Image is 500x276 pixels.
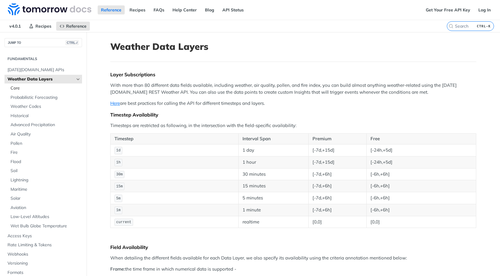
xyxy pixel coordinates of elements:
td: [-6h,+6h] [366,204,476,216]
a: Recipes [126,5,149,14]
a: Fire [8,148,82,157]
span: Recipes [35,23,51,29]
p: the time frame in which numerical data is supported - [110,266,476,273]
a: [DATE][DOMAIN_NAME] APIs [5,65,82,74]
span: 1m [116,208,120,212]
a: Probabilistic Forecasting [8,93,82,102]
span: 30m [116,172,123,177]
a: Aviation [8,203,82,212]
button: Hide subpages for Weather Data Layers [76,77,81,82]
th: Interval Span [238,134,308,144]
span: Webhooks [8,251,81,257]
a: Wet Bulb Globe Temperature [8,222,82,231]
span: Advanced Precipitation [11,122,81,128]
a: FAQs [150,5,168,14]
span: Lightning [11,177,81,183]
span: Pollen [11,141,81,147]
a: Soil [8,166,82,175]
span: Flood [11,159,81,165]
span: Rate Limiting & Tokens [8,242,81,248]
a: Air Quality [8,130,82,139]
svg: Search [449,24,453,29]
td: [-6h,+6h] [366,168,476,180]
td: 15 minutes [238,180,308,192]
span: Core [11,85,81,91]
span: current [116,220,131,224]
h2: Fundamentals [5,56,82,62]
p: With more than 80 different data fields available, including weather, air quality, pollen, and fi... [110,82,476,96]
span: Access Keys [8,233,81,239]
p: Timesteps are restricted as following, in the intersection with the field-specific availability: [110,122,476,129]
span: Soil [11,168,81,174]
a: Get Your Free API Key [422,5,474,14]
span: Versioning [8,260,81,266]
a: Versioning [5,259,82,268]
span: [DATE][DOMAIN_NAME] APIs [8,67,81,73]
span: Air Quality [11,131,81,137]
a: Maritime [8,185,82,194]
span: 1d [116,148,120,153]
a: Blog [202,5,218,14]
a: Lightning [8,176,82,185]
td: [0,0] [366,216,476,228]
th: Free [366,134,476,144]
a: Advanced Precipitation [8,120,82,129]
a: Webhooks [5,250,82,259]
span: Wet Bulb Globe Temperature [11,223,81,229]
span: v4.0.1 [6,22,24,31]
a: Reference [56,22,90,31]
td: [-6h,+6h] [366,180,476,192]
a: Historical [8,111,82,120]
a: Recipes [26,22,55,31]
td: 5 minutes [238,192,308,204]
span: Probabilistic Forecasting [11,95,81,101]
span: Historical [11,113,81,119]
span: CTRL-/ [66,40,79,45]
span: Reference [66,23,87,29]
a: Rate Limiting & Tokens [5,241,82,250]
a: Access Keys [5,232,82,241]
kbd: CTRL-K [475,23,492,29]
span: 5m [116,196,120,201]
td: [-6h,+6h] [366,192,476,204]
div: Timestep Availability [110,112,476,118]
a: API Status [219,5,247,14]
td: 1 hour [238,156,308,168]
span: 1h [116,160,120,165]
td: [-7d,+6h] [309,192,367,204]
td: 1 minute [238,204,308,216]
td: [-24h,+5d] [366,144,476,156]
a: Here [110,100,120,106]
th: Premium [309,134,367,144]
td: [0,0] [309,216,367,228]
div: Layer Subscriptions [110,71,476,77]
a: Core [8,84,82,93]
a: Log In [475,5,494,14]
p: When detailing the different fields available for each Data Layer, we also specify its availabili... [110,255,476,262]
p: are best practices for calling the API for different timesteps and layers. [110,100,476,107]
a: Solar [8,194,82,203]
span: Maritime [11,187,81,193]
a: Reference [98,5,125,14]
th: Timestep [111,134,239,144]
span: Formats [8,270,81,276]
td: realtime [238,216,308,228]
a: Pollen [8,139,82,148]
a: Weather Codes [8,102,82,111]
a: Help Center [169,5,200,14]
td: [-7d,+15d] [309,156,367,168]
span: 15m [116,184,123,189]
span: Solar [11,196,81,202]
td: [-7d,+15d] [309,144,367,156]
a: Flood [8,157,82,166]
td: [-7d,+6h] [309,168,367,180]
span: Fire [11,150,81,156]
h1: Weather Data Layers [110,41,476,52]
a: Low-Level Altitudes [8,212,82,221]
button: JUMP TOCTRL-/ [5,38,82,47]
td: [-24h,+5d] [366,156,476,168]
span: Aviation [11,205,81,211]
strong: Frame: [110,266,125,272]
td: [-7d,+6h] [309,180,367,192]
span: Weather Data Layers [8,76,74,82]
